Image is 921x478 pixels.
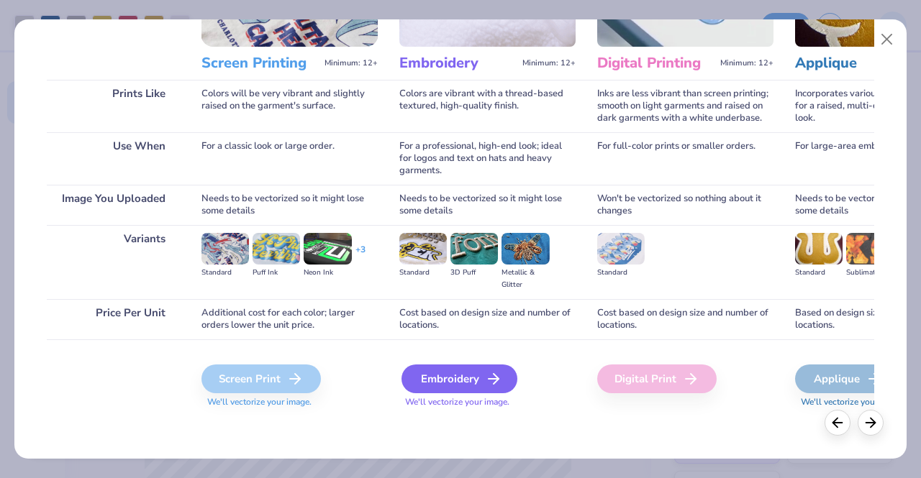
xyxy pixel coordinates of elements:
[502,233,549,265] img: Metallic & Glitter
[597,299,773,339] div: Cost based on design size and number of locations.
[304,267,351,279] div: Neon Ink
[355,244,366,268] div: + 3
[201,233,249,265] img: Standard
[795,233,843,265] img: Standard
[399,233,447,265] img: Standard
[201,54,319,73] h3: Screen Printing
[47,225,180,299] div: Variants
[253,267,300,279] div: Puff Ink
[450,267,498,279] div: 3D Puff
[304,233,351,265] img: Neon Ink
[399,54,517,73] h3: Embroidery
[795,54,912,73] h3: Applique
[450,233,498,265] img: 3D Puff
[201,267,249,279] div: Standard
[399,132,576,185] div: For a professional, high-end look; ideal for logos and text on hats and heavy garments.
[795,267,843,279] div: Standard
[399,80,576,132] div: Colors are vibrant with a thread-based textured, high-quality finish.
[597,267,645,279] div: Standard
[597,185,773,225] div: Won't be vectorized so nothing about it changes
[401,364,517,393] div: Embroidery
[47,185,180,225] div: Image You Uploaded
[597,54,714,73] h3: Digital Printing
[47,132,180,185] div: Use When
[399,267,447,279] div: Standard
[874,26,901,53] button: Close
[846,267,894,279] div: Sublimated
[399,185,576,225] div: Needs to be vectorized so it might lose some details
[201,299,378,339] div: Additional cost for each color; larger orders lower the unit price.
[201,185,378,225] div: Needs to be vectorized so it might lose some details
[720,58,773,68] span: Minimum: 12+
[399,299,576,339] div: Cost based on design size and number of locations.
[201,80,378,132] div: Colors will be very vibrant and slightly raised on the garment's surface.
[399,396,576,408] span: We'll vectorize your image.
[597,80,773,132] div: Inks are less vibrant than screen printing; smooth on light garments and raised on dark garments ...
[795,364,901,393] div: Applique
[502,267,549,291] div: Metallic & Glitter
[201,132,378,185] div: For a classic look or large order.
[597,132,773,185] div: For full-color prints or smaller orders.
[325,58,378,68] span: Minimum: 12+
[47,299,180,339] div: Price Per Unit
[522,58,576,68] span: Minimum: 12+
[597,233,645,265] img: Standard
[201,396,378,408] span: We'll vectorize your image.
[846,233,894,265] img: Sublimated
[253,233,300,265] img: Puff Ink
[201,364,321,393] div: Screen Print
[47,80,180,132] div: Prints Like
[597,364,717,393] div: Digital Print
